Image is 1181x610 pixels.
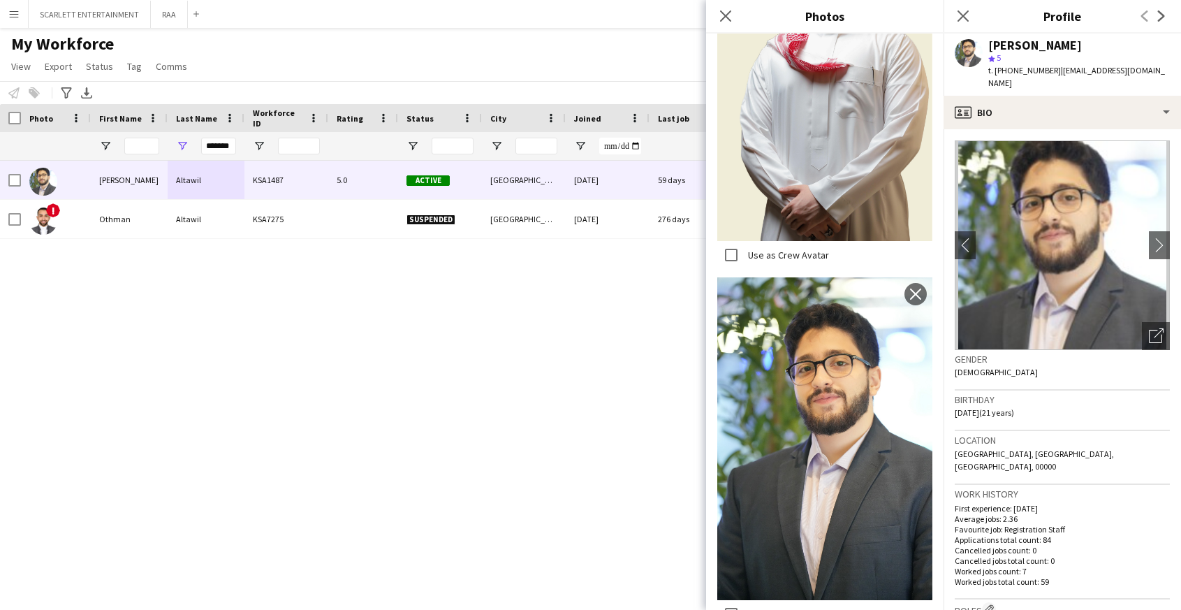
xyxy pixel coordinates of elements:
[176,113,217,124] span: Last Name
[29,1,151,28] button: SCARLETT ENTERTAINMENT
[45,60,72,73] span: Export
[337,113,363,124] span: Rating
[955,367,1038,377] span: [DEMOGRAPHIC_DATA]
[706,7,944,25] h3: Photos
[244,161,328,199] div: KSA1487
[91,161,168,199] div: [PERSON_NAME]
[99,113,142,124] span: First Name
[201,138,236,154] input: Last Name Filter Input
[39,57,78,75] a: Export
[988,39,1082,52] div: [PERSON_NAME]
[278,138,320,154] input: Workforce ID Filter Input
[997,52,1001,63] span: 5
[46,203,60,217] span: !
[253,140,265,152] button: Open Filter Menu
[650,161,733,199] div: 59 days
[955,514,1170,524] p: Average jobs: 2.36
[574,113,601,124] span: Joined
[717,277,932,600] img: Crew photo 1066354
[253,108,303,129] span: Workforce ID
[650,200,733,238] div: 276 days
[955,503,1170,514] p: First experience: [DATE]
[574,140,587,152] button: Open Filter Menu
[99,140,112,152] button: Open Filter Menu
[490,140,503,152] button: Open Filter Menu
[955,407,1014,418] span: [DATE] (21 years)
[658,113,689,124] span: Last job
[156,60,187,73] span: Comms
[515,138,557,154] input: City Filter Input
[955,449,1114,472] span: [GEOGRAPHIC_DATA], [GEOGRAPHIC_DATA], [GEOGRAPHIC_DATA], 00000
[91,200,168,238] div: Othman
[406,140,419,152] button: Open Filter Menu
[988,65,1165,88] span: | [EMAIL_ADDRESS][DOMAIN_NAME]
[955,434,1170,446] h3: Location
[29,207,57,235] img: Othman Altawil
[482,200,566,238] div: [GEOGRAPHIC_DATA]
[566,161,650,199] div: [DATE]
[29,168,57,196] img: Abdullah Altawil
[78,85,95,101] app-action-btn: Export XLSX
[955,140,1170,350] img: Crew avatar or photo
[490,113,506,124] span: City
[58,85,75,101] app-action-btn: Advanced filters
[150,57,193,75] a: Comms
[566,200,650,238] div: [DATE]
[955,576,1170,587] p: Worked jobs total count: 59
[406,113,434,124] span: Status
[328,161,398,199] div: 5.0
[127,60,142,73] span: Tag
[11,60,31,73] span: View
[122,57,147,75] a: Tag
[176,140,189,152] button: Open Filter Menu
[406,215,455,225] span: Suspended
[151,1,188,28] button: RAA
[432,138,474,154] input: Status Filter Input
[988,65,1061,75] span: t. [PHONE_NUMBER]
[482,161,566,199] div: [GEOGRAPHIC_DATA]
[168,200,244,238] div: Altawil
[1142,322,1170,350] div: Open photos pop-in
[124,138,159,154] input: First Name Filter Input
[955,353,1170,365] h3: Gender
[599,138,641,154] input: Joined Filter Input
[944,7,1181,25] h3: Profile
[29,113,53,124] span: Photo
[955,545,1170,555] p: Cancelled jobs count: 0
[944,96,1181,129] div: Bio
[955,524,1170,535] p: Favourite job: Registration Staff
[745,249,829,261] label: Use as Crew Avatar
[6,57,36,75] a: View
[955,555,1170,566] p: Cancelled jobs total count: 0
[406,175,450,186] span: Active
[11,34,114,55] span: My Workforce
[955,535,1170,545] p: Applications total count: 84
[168,161,244,199] div: Altawil
[80,57,119,75] a: Status
[244,200,328,238] div: KSA7275
[955,393,1170,406] h3: Birthday
[86,60,113,73] span: Status
[955,488,1170,500] h3: Work history
[955,566,1170,576] p: Worked jobs count: 7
